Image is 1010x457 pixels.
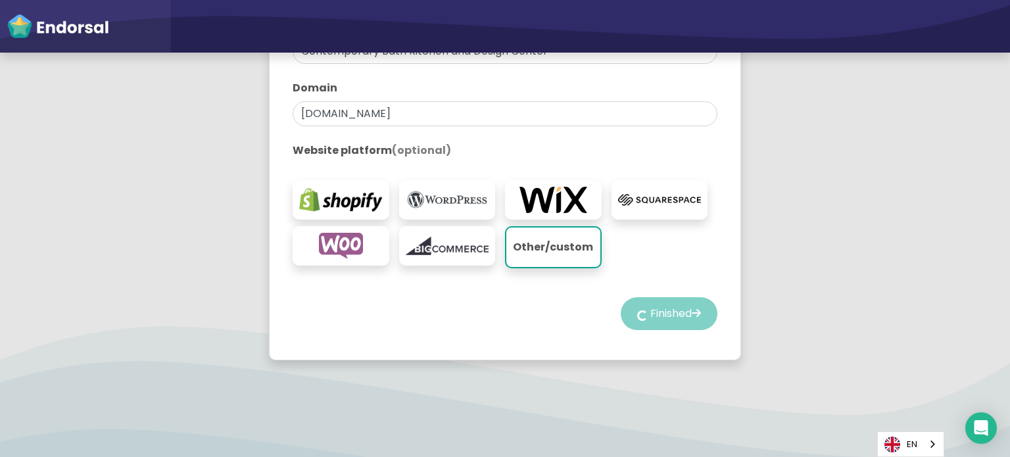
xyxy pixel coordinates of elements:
[621,297,717,330] button: Finished
[392,143,451,158] span: (optional)
[293,101,717,126] input: eg. websitename.com
[293,80,717,96] label: Domain
[299,187,383,213] img: shopify.com-logo.png
[293,143,717,158] label: Website platform
[877,431,944,457] div: Language
[618,187,702,213] img: squarespace.com-logo.png
[299,233,383,259] img: woocommerce.com-logo.png
[512,187,595,213] img: wix.com-logo.png
[7,13,109,39] img: endorsal-logo-white@2x.png
[878,432,944,456] a: EN
[406,233,489,259] img: bigcommerce.com-logo.png
[406,187,489,213] img: wordpress.org-logo.png
[877,431,944,457] aside: Language selected: English
[965,412,997,444] div: Open Intercom Messenger
[513,234,594,260] p: Other/custom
